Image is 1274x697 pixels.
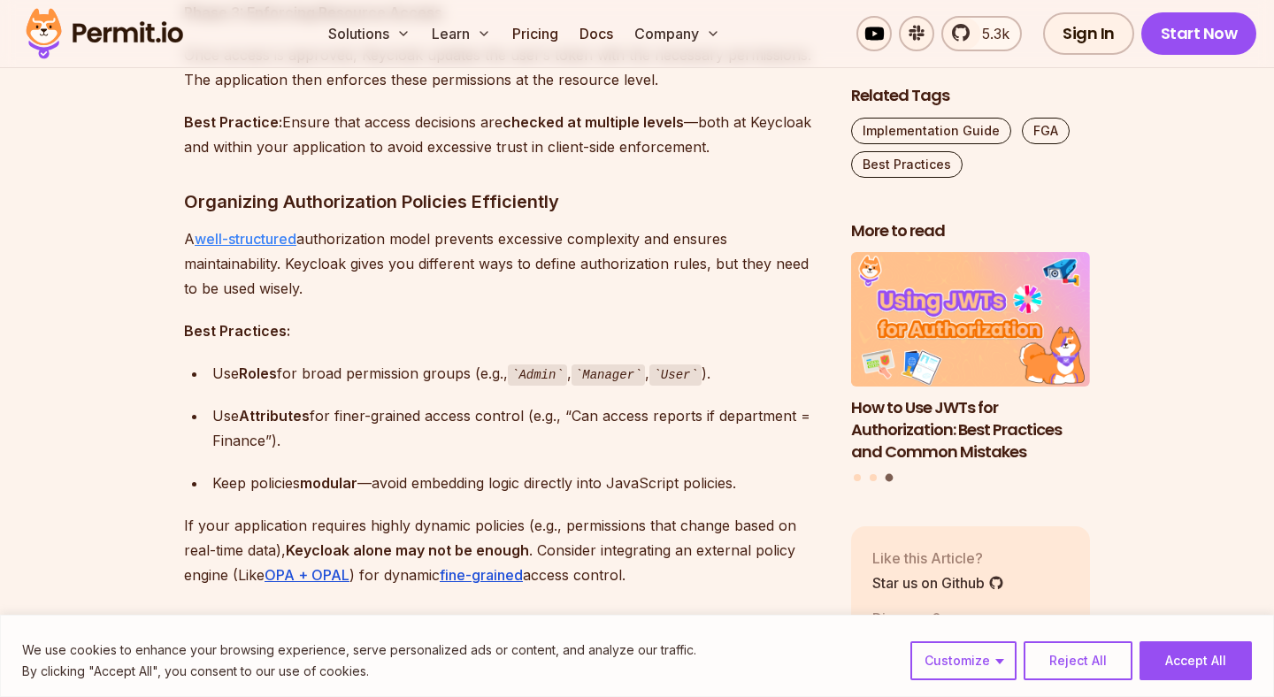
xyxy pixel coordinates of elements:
[910,641,1017,680] button: Customize
[18,4,191,64] img: Permit logo
[1024,641,1132,680] button: Reject All
[212,471,823,495] div: Keep policies —avoid embedding logic directly into JavaScript policies.
[1141,12,1257,55] a: Start Now
[851,253,1090,463] li: 3 of 3
[971,23,1009,44] span: 5.3k
[851,220,1090,242] h2: More to read
[184,188,823,216] h3: Organizing Authorization Policies Efficiently
[22,640,696,661] p: We use cookies to enhance your browsing experience, serve personalized ads or content, and analyz...
[1043,12,1134,55] a: Sign In
[239,407,310,425] strong: Attributes
[508,364,567,386] code: Admin
[184,226,823,301] p: A authorization model prevents excessive complexity and ensures maintainability. Keycloak gives y...
[425,16,498,51] button: Learn
[649,364,701,386] code: User
[872,608,966,629] p: Disagree?
[212,403,823,453] div: Use for finer-grained access control (e.g., “Can access reports if department = Finance”).
[265,566,349,584] a: OPA + OPAL
[627,16,727,51] button: Company
[503,113,684,131] strong: checked at multiple levels
[851,253,1090,463] a: How to Use JWTs for Authorization: Best Practices and Common MistakesHow to Use JWTs for Authoriz...
[851,253,1090,485] div: Posts
[184,110,823,159] p: Ensure that access decisions are —both at Keycloak and within your application to avoid excessive...
[22,661,696,682] p: By clicking "Accept All", you consent to our use of cookies.
[286,541,529,559] strong: Keycloak alone may not be enough
[195,230,296,248] a: well-structured
[872,572,1004,594] a: Star us on Github
[572,364,646,386] code: Manager
[851,397,1090,463] h3: How to Use JWTs for Authorization: Best Practices and Common Mistakes
[851,151,963,178] a: Best Practices
[872,548,1004,569] p: Like this Article?
[854,474,861,481] button: Go to slide 1
[239,364,277,382] strong: Roles
[321,16,418,51] button: Solutions
[885,474,893,482] button: Go to slide 3
[851,253,1090,387] img: How to Use JWTs for Authorization: Best Practices and Common Mistakes
[505,16,565,51] a: Pricing
[941,16,1022,51] a: 5.3k
[300,474,357,492] strong: modular
[184,113,282,131] strong: Best Practice:
[440,566,523,584] a: fine-grained
[572,16,620,51] a: Docs
[184,513,823,587] p: If your application requires highly dynamic policies (e.g., permissions that change based on real...
[1022,118,1070,144] a: FGA
[1140,641,1252,680] button: Accept All
[851,118,1011,144] a: Implementation Guide
[870,474,877,481] button: Go to slide 2
[212,361,823,387] div: Use for broad permission groups (e.g., , , ).
[851,85,1090,107] h2: Related Tags
[184,322,290,340] strong: Best Practices:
